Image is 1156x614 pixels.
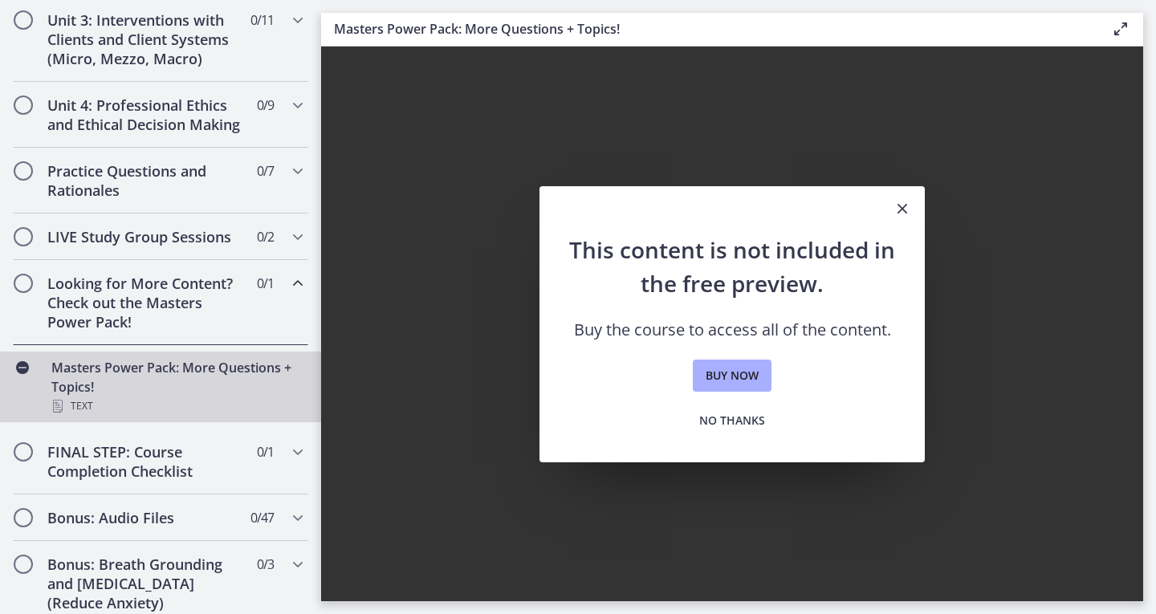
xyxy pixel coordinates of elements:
[250,508,274,527] span: 0 / 47
[47,96,243,134] h2: Unit 4: Professional Ethics and Ethical Decision Making
[47,442,243,481] h2: FINAL STEP: Course Completion Checklist
[880,186,925,233] button: Close
[257,555,274,574] span: 0 / 3
[706,366,759,385] span: Buy now
[47,274,243,331] h2: Looking for More Content? Check out the Masters Power Pack!
[51,358,302,416] div: Masters Power Pack: More Questions + Topics!
[257,274,274,293] span: 0 / 1
[257,442,274,462] span: 0 / 1
[47,227,243,246] h2: LIVE Study Group Sessions
[51,396,302,416] div: Text
[47,555,243,612] h2: Bonus: Breath Grounding and [MEDICAL_DATA] (Reduce Anxiety)
[250,10,274,30] span: 0 / 11
[334,19,1085,39] h3: Masters Power Pack: More Questions + Topics!
[257,96,274,115] span: 0 / 9
[47,10,243,68] h2: Unit 3: Interventions with Clients and Client Systems (Micro, Mezzo, Macro)
[693,360,771,392] a: Buy now
[699,411,765,430] span: No thanks
[47,161,243,200] h2: Practice Questions and Rationales
[686,405,778,437] button: No thanks
[257,227,274,246] span: 0 / 2
[47,508,243,527] h2: Bonus: Audio Files
[565,319,899,340] p: Buy the course to access all of the content.
[565,233,899,300] h2: This content is not included in the free preview.
[257,161,274,181] span: 0 / 7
